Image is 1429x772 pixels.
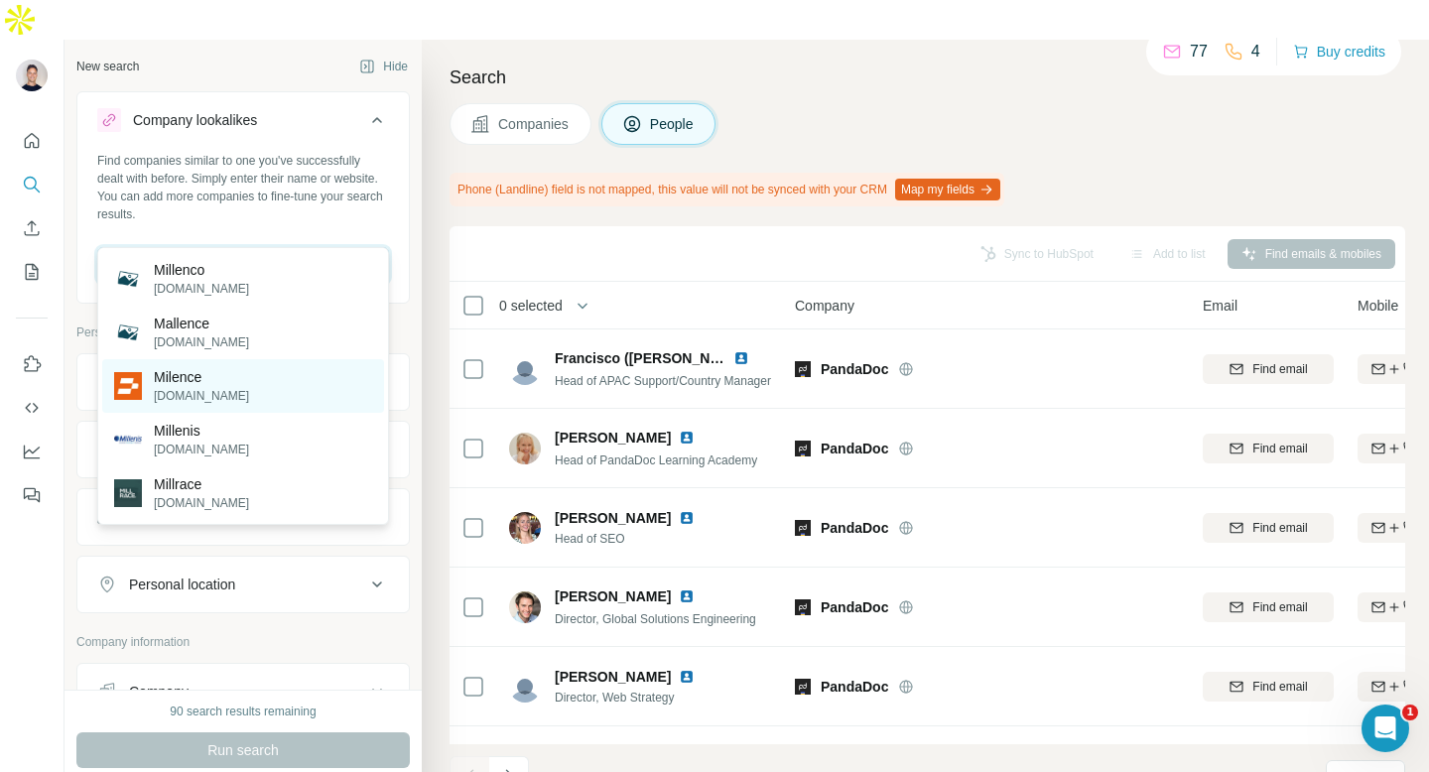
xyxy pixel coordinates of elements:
[114,372,142,400] img: Milence
[509,433,541,464] img: Avatar
[345,52,422,81] button: Hide
[1293,38,1385,65] button: Buy credits
[733,350,749,366] img: LinkedIn logo
[821,518,888,538] span: PandaDoc
[154,474,249,494] p: Millrace
[56,32,97,48] div: v 4.0.25
[1358,296,1398,316] span: Mobile
[795,361,811,377] img: Logo of PandaDoc
[97,152,389,223] div: Find companies similar to one you've successfully dealt with before. Simply enter their name or w...
[555,530,718,548] span: Head of SEO
[555,428,671,448] span: [PERSON_NAME]
[795,520,811,536] img: Logo of PandaDoc
[679,510,695,526] img: LinkedIn logo
[154,367,249,387] p: Milence
[555,453,757,467] span: Head of PandaDoc Learning Academy
[114,319,142,346] img: Mallence
[555,586,671,606] span: [PERSON_NAME]
[154,494,249,512] p: [DOMAIN_NAME]
[1252,519,1307,537] span: Find email
[555,689,718,707] span: Director, Web Strategy
[795,296,854,316] span: Company
[133,110,257,130] div: Company lookalikes
[154,280,249,298] p: [DOMAIN_NAME]
[1203,434,1334,463] button: Find email
[555,350,870,366] span: Francisco ([PERSON_NAME]) [PERSON_NAME]
[54,115,69,131] img: tab_domain_overview_orange.svg
[555,612,756,626] span: Director, Global Solutions Engineering
[16,167,48,202] button: Search
[32,52,48,67] img: website_grey.svg
[219,117,334,130] div: Keywords by Traffic
[821,597,888,617] span: PandaDoc
[154,260,249,280] p: Millenco
[1252,440,1307,457] span: Find email
[75,117,178,130] div: Domain Overview
[16,123,48,159] button: Quick start
[509,512,541,544] img: Avatar
[498,114,571,134] span: Companies
[509,671,541,703] img: Avatar
[16,346,48,382] button: Use Surfe on LinkedIn
[499,296,563,316] span: 0 selected
[1252,360,1307,378] span: Find email
[679,669,695,685] img: LinkedIn logo
[16,477,48,513] button: Feedback
[154,314,249,333] p: Mallence
[821,677,888,697] span: PandaDoc
[555,374,771,388] span: Head of APAC Support/Country Manager
[1251,40,1260,64] p: 4
[895,179,1000,200] button: Map my fields
[16,210,48,246] button: Enrich CSV
[77,358,409,406] button: Job title1
[77,668,409,715] button: Company
[650,114,696,134] span: People
[450,64,1405,91] h4: Search
[1203,513,1334,543] button: Find email
[1190,40,1208,64] p: 77
[114,265,142,293] img: Millenco
[76,633,410,651] p: Company information
[154,441,249,458] p: [DOMAIN_NAME]
[16,60,48,91] img: Avatar
[16,254,48,290] button: My lists
[679,588,695,604] img: LinkedIn logo
[679,430,695,446] img: LinkedIn logo
[114,479,142,507] img: Millrace
[114,426,142,453] img: Millenis
[821,439,888,458] span: PandaDoc
[154,387,249,405] p: [DOMAIN_NAME]
[77,561,409,608] button: Personal location
[77,426,409,473] button: Seniority
[795,599,811,615] img: Logo of PandaDoc
[1402,705,1418,720] span: 1
[795,679,811,695] img: Logo of PandaDoc
[1203,672,1334,702] button: Find email
[1203,354,1334,384] button: Find email
[509,591,541,623] img: Avatar
[129,575,235,594] div: Personal location
[1252,598,1307,616] span: Find email
[509,353,541,385] img: Avatar
[16,390,48,426] button: Use Surfe API
[77,96,409,152] button: Company lookalikes
[1203,296,1237,316] span: Email
[450,173,1004,206] div: Phone (Landline) field is not mapped, this value will not be synced with your CRM
[197,115,213,131] img: tab_keywords_by_traffic_grey.svg
[52,52,218,67] div: Domain: [DOMAIN_NAME]
[77,493,409,541] button: Department
[795,441,811,456] img: Logo of PandaDoc
[1203,592,1334,622] button: Find email
[32,32,48,48] img: logo_orange.svg
[154,421,249,441] p: Millenis
[129,682,189,702] div: Company
[16,434,48,469] button: Dashboard
[555,667,671,687] span: [PERSON_NAME]
[154,333,249,351] p: [DOMAIN_NAME]
[76,58,139,75] div: New search
[170,703,316,720] div: 90 search results remaining
[1362,705,1409,752] iframe: Intercom live chat
[1252,678,1307,696] span: Find email
[76,323,410,341] p: Personal information
[821,359,888,379] span: PandaDoc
